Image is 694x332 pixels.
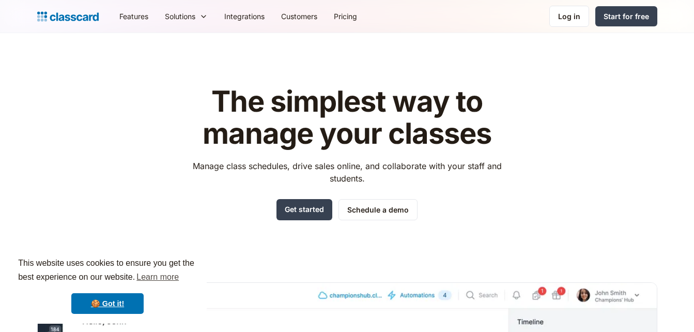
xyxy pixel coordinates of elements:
[216,5,273,28] a: Integrations
[37,9,99,24] a: home
[558,11,580,22] div: Log in
[8,247,207,324] div: cookieconsent
[135,269,180,285] a: learn more about cookies
[549,6,589,27] a: Log in
[157,5,216,28] div: Solutions
[183,160,511,185] p: Manage class schedules, drive sales online, and collaborate with your staff and students.
[276,199,332,220] a: Get started
[326,5,365,28] a: Pricing
[604,11,649,22] div: Start for free
[18,257,197,285] span: This website uses cookies to ensure you get the best experience on our website.
[183,86,511,149] h1: The simplest way to manage your classes
[165,11,195,22] div: Solutions
[111,5,157,28] a: Features
[273,5,326,28] a: Customers
[71,293,144,314] a: dismiss cookie message
[595,6,657,26] a: Start for free
[338,199,418,220] a: Schedule a demo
